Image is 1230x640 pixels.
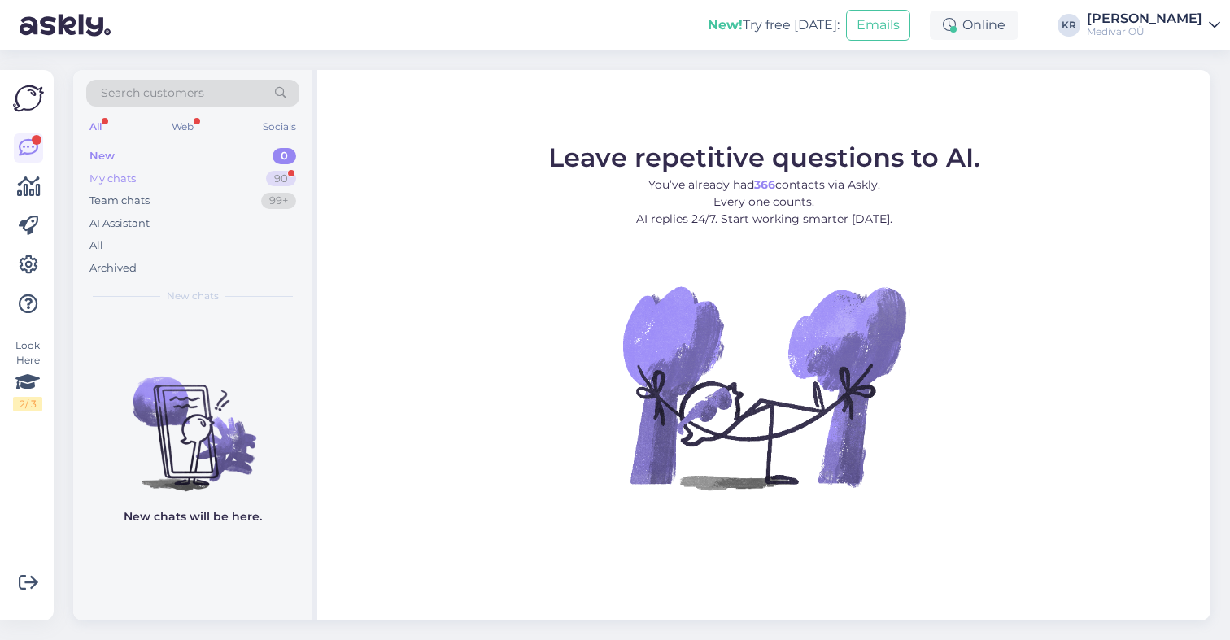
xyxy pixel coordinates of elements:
[13,397,42,411] div: 2 / 3
[261,193,296,209] div: 99+
[1087,12,1202,25] div: [PERSON_NAME]
[266,171,296,187] div: 90
[260,116,299,137] div: Socials
[89,193,150,209] div: Team chats
[89,237,103,254] div: All
[73,347,312,494] img: No chats
[167,289,219,303] span: New chats
[617,241,910,533] img: No Chat active
[754,177,775,192] b: 366
[89,171,136,187] div: My chats
[101,85,204,102] span: Search customers
[124,508,262,525] p: New chats will be here.
[13,83,44,114] img: Askly Logo
[708,17,743,33] b: New!
[846,10,910,41] button: Emails
[548,141,980,173] span: Leave repetitive questions to AI.
[548,176,980,228] p: You’ve already had contacts via Askly. Every one counts. AI replies 24/7. Start working smarter [...
[1058,14,1080,37] div: KR
[930,11,1018,40] div: Online
[273,148,296,164] div: 0
[708,15,840,35] div: Try free [DATE]:
[1087,25,1202,38] div: Medivar OÜ
[89,148,115,164] div: New
[13,338,42,411] div: Look Here
[86,116,105,137] div: All
[168,116,197,137] div: Web
[89,260,137,276] div: Archived
[1087,12,1220,38] a: [PERSON_NAME]Medivar OÜ
[89,216,150,232] div: AI Assistant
